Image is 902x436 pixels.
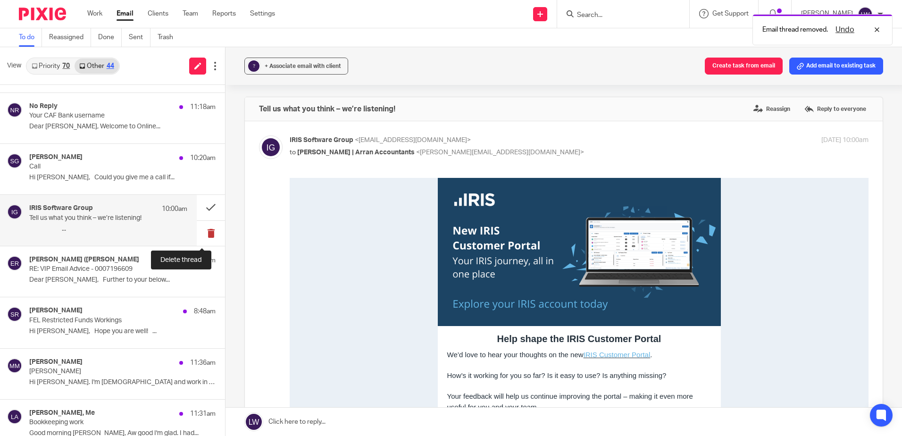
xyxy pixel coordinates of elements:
[259,104,395,114] h4: Tell us what you think – we’re listening!
[7,307,22,322] img: svg%3E
[29,112,178,120] p: Your CAF Bank username
[7,153,22,168] img: svg%3E
[148,9,168,18] a: Clients
[19,28,42,47] a: To do
[292,335,307,351] img: LinkedIn
[29,214,156,222] p: Tell us what you think – we’re listening!
[290,137,353,143] span: IRIS Software Group
[29,358,83,366] h4: [PERSON_NAME]
[222,393,357,398] span: Copyright © 2025 IRIS Software Group Ltd, All Rights Reserved.
[29,153,83,161] h4: [PERSON_NAME]
[705,58,783,75] button: Create task from email
[29,204,93,212] h4: IRIS Software Group
[29,225,187,233] p: ͏ ͏ ͏ ͏ ͏ ͏ ͏ ͏ ͏ ͏ ͏ ͏ ͏ ͏ ͏ ͏ ͏ ͏ ͏ ͏ ͏ ͏ ͏ ͏...
[129,28,150,47] a: Sent
[29,419,178,427] p: Bookkeeping work
[762,25,828,34] p: Email thread removed.
[75,59,118,74] a: Other44
[29,256,139,264] h4: [PERSON_NAME] ([PERSON_NAME]
[29,163,178,171] p: Call
[194,307,216,316] p: 8:48am
[29,102,58,110] h4: No Reply
[858,7,873,22] img: svg%3E
[29,307,83,315] h4: [PERSON_NAME]
[7,61,21,71] span: View
[7,204,22,219] img: svg%3E
[7,256,22,271] img: svg%3E
[294,173,361,181] a: IRIS Customer Portal
[29,378,216,386] p: Hi [PERSON_NAME]. I'm [DEMOGRAPHIC_DATA] and work in the...
[29,276,216,284] p: Dear [PERSON_NAME], Further to your below...
[416,149,584,156] span: <[PERSON_NAME][EMAIL_ADDRESS][DOMAIN_NAME]>
[290,149,296,156] span: to
[190,409,216,419] p: 11:31am
[158,155,422,167] p: Help shape the IRIS Customer Portal
[317,381,354,388] a: Unsubscribe
[162,204,187,214] p: 10:00am
[225,381,272,388] a: View in Browser
[225,381,353,388] span: | |
[190,358,216,368] p: 11:36am
[155,335,170,351] img: Twitter
[250,9,275,18] a: Settings
[188,368,391,375] span: IRIS Software Group Ltd, Heathrow Approach, [STREET_ADDRESS]
[194,256,216,265] p: 8:55am
[27,59,75,74] a: Priority70
[29,265,178,273] p: RE: VIP Email Advice - 0007196609
[183,9,198,18] a: Team
[87,9,102,18] a: Work
[29,327,216,335] p: Hi [PERSON_NAME], Hope you are well! ...
[158,28,180,47] a: Trash
[789,58,883,75] button: Add email to existing task
[158,193,377,201] span: How’s it working for you so far? Is it easy to use? Is anything missing?
[297,149,415,156] span: [PERSON_NAME] | Arran Accountants
[7,409,22,424] img: svg%3E
[274,381,315,388] a: Privacy Policy
[29,123,216,131] p: Dear [PERSON_NAME], Welcome to Online...
[158,214,403,233] span: Your feedback will help us continue improving the portal – making it even more useful for you and...
[158,246,420,265] span: Please take a moment to share your thoughts using the link below. You can leave your comments ano...
[255,281,325,289] span: Share your feedback
[833,24,857,35] button: Undo
[248,60,259,72] div: ?
[802,102,869,116] label: Reply to everyone
[821,135,869,145] p: [DATE] 10:00am
[7,358,22,373] img: svg%3E
[259,135,283,159] img: svg%3E
[107,63,114,69] div: 44
[265,63,341,69] span: + Associate email with client
[244,58,348,75] button: ? + Associate email with client
[241,276,339,294] a: Share your feedback
[246,305,333,313] span: Thank you for your support.
[190,153,216,163] p: 10:20am
[29,317,178,325] p: FEL Restricted Funds Workings
[155,402,424,417] span: This email was sent to [PERSON_NAME][EMAIL_ADDRESS][DOMAIN_NAME], if you would like to unsubscrib...
[29,174,216,182] p: Hi [PERSON_NAME], Could you give me a call if...
[62,63,70,69] div: 70
[49,28,91,47] a: Reassigned
[98,28,122,47] a: Done
[117,9,134,18] a: Email
[751,102,793,116] label: Reassign
[212,9,236,18] a: Reports
[355,137,471,143] span: <[EMAIL_ADDRESS][DOMAIN_NAME]>
[19,8,66,20] img: Pixie
[29,368,178,376] p: [PERSON_NAME]
[7,102,22,117] img: svg%3E
[29,409,95,417] h4: [PERSON_NAME], Me
[190,102,216,112] p: 11:18am
[158,173,363,181] span: We’d love to hear your thoughts on the new .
